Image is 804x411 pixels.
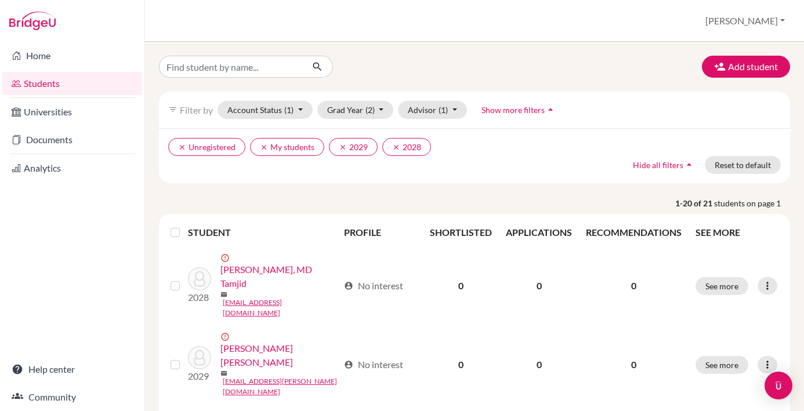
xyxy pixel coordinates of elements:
[344,279,403,293] div: No interest
[705,156,781,174] button: Reset to default
[586,358,682,372] p: 0
[365,105,375,115] span: (2)
[579,219,689,246] th: RECOMMENDATIONS
[696,277,748,295] button: See more
[168,138,245,156] button: clearUnregistered
[188,219,337,246] th: STUDENT
[329,138,378,156] button: clear2029
[168,105,178,114] i: filter_list
[159,56,303,78] input: Find student by name...
[472,101,566,119] button: Show more filtersarrow_drop_up
[188,346,211,369] img: Desale, Saurish Sandip
[220,332,232,341] span: error_outline
[398,101,467,119] button: Advisor(1)
[481,105,545,115] span: Show more filters
[344,281,353,290] span: account_circle
[696,356,748,374] button: See more
[220,341,339,369] a: [PERSON_NAME] [PERSON_NAME]
[439,105,448,115] span: (1)
[2,100,142,123] a: Universities
[178,143,186,151] i: clear
[220,370,227,377] span: mail
[623,156,705,174] button: Hide all filtersarrow_drop_up
[499,325,579,404] td: 0
[223,297,339,318] a: [EMAIL_ADDRESS][DOMAIN_NAME]
[260,143,268,151] i: clear
[2,72,142,95] a: Students
[9,12,56,30] img: Bridge-U
[223,376,339,397] a: [EMAIL_ADDRESS][PERSON_NAME][DOMAIN_NAME]
[702,56,790,78] button: Add student
[633,160,683,170] span: Hide all filters
[188,290,211,304] p: 2028
[2,358,142,381] a: Help center
[765,372,792,399] div: Open Intercom Messenger
[220,253,232,263] span: error_outline
[423,325,499,404] td: 0
[689,219,785,246] th: SEE MORE
[317,101,394,119] button: Grad Year(2)
[392,143,400,151] i: clear
[250,138,324,156] button: clearMy students
[714,197,790,209] span: students on page 1
[188,369,211,383] p: 2029
[545,104,556,115] i: arrow_drop_up
[220,263,339,290] a: [PERSON_NAME], MD Tamjid
[382,138,431,156] button: clear2028
[218,101,313,119] button: Account Status(1)
[2,385,142,409] a: Community
[586,279,682,293] p: 0
[2,44,142,67] a: Home
[499,246,579,325] td: 0
[2,128,142,151] a: Documents
[344,358,403,372] div: No interest
[220,291,227,298] span: mail
[284,105,294,115] span: (1)
[423,219,499,246] th: SHORTLISTED
[344,360,353,369] span: account_circle
[683,159,695,170] i: arrow_drop_up
[2,157,142,180] a: Analytics
[675,197,714,209] strong: 1-20 of 21
[337,219,423,246] th: PROFILE
[339,143,347,151] i: clear
[423,246,499,325] td: 0
[499,219,579,246] th: APPLICATIONS
[700,10,790,32] button: [PERSON_NAME]
[180,104,213,115] span: Filter by
[188,267,211,290] img: Ajwad, MD Tamjid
